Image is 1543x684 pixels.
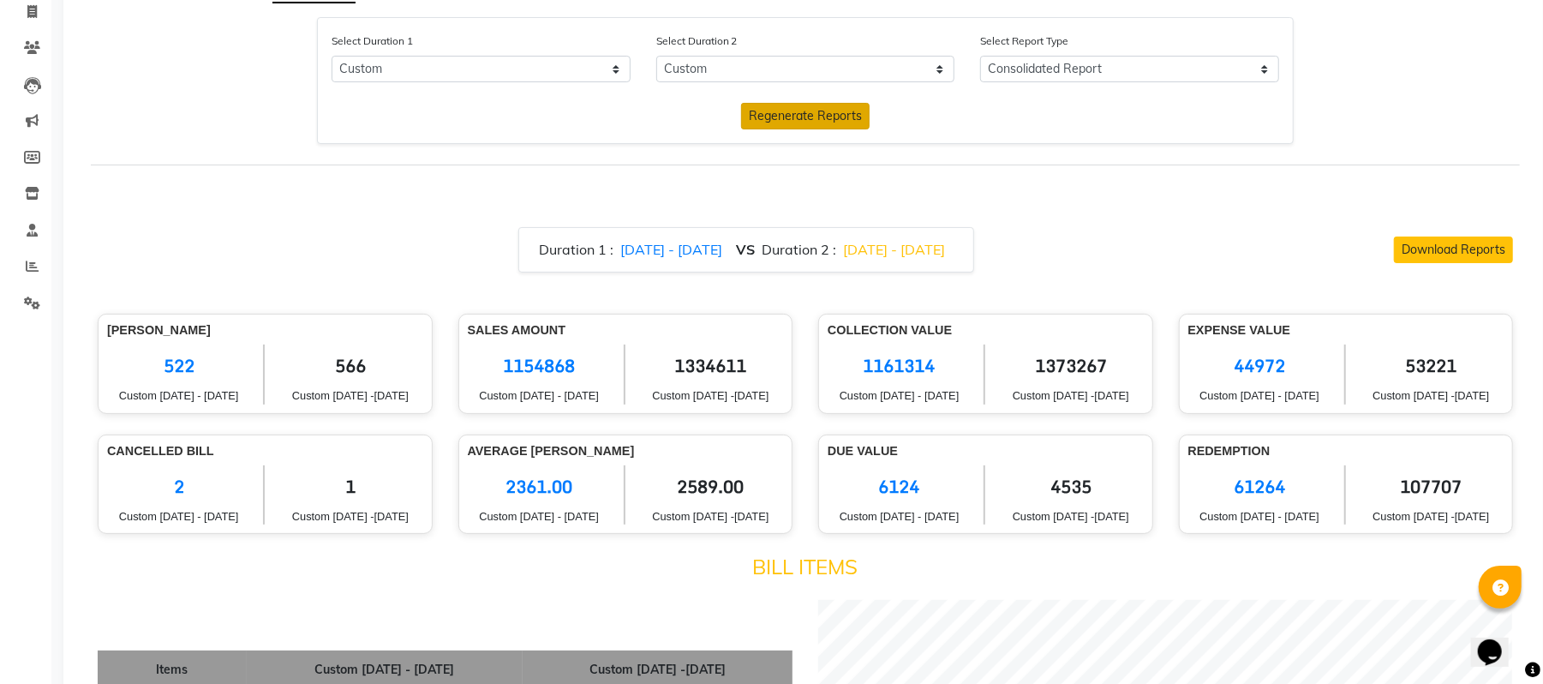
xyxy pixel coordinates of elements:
[828,444,1144,459] h6: Due Value
[278,345,422,387] span: 566
[1359,508,1504,525] span: Custom [DATE] -[DATE]
[468,444,784,459] h6: Average [PERSON_NAME]
[741,103,870,129] button: Regenerate Reports
[1394,237,1513,263] button: Download Reports
[998,387,1143,404] span: Custom [DATE] -[DATE]
[468,323,784,338] h6: Sales Amount
[998,345,1143,387] span: 1373267
[540,242,953,258] h6: Duration 1 : Duration 2 :
[828,387,971,404] span: Custom [DATE] - [DATE]
[107,345,250,387] span: 522
[749,108,862,123] span: Regenerate Reports
[107,444,423,459] h6: Cancelled Bill
[656,33,738,49] label: Select Duration 2
[468,345,611,387] span: 1154868
[737,241,756,258] strong: VS
[1359,345,1504,387] span: 53221
[638,387,783,404] span: Custom [DATE] -[DATE]
[107,508,250,525] span: Custom [DATE] - [DATE]
[107,465,250,508] span: 2
[638,465,783,508] span: 2589.00
[998,508,1143,525] span: Custom [DATE] -[DATE]
[278,465,422,508] span: 1
[828,508,971,525] span: Custom [DATE] - [DATE]
[980,33,1068,49] label: Select Report Type
[468,508,611,525] span: Custom [DATE] - [DATE]
[1359,387,1504,404] span: Custom [DATE] -[DATE]
[107,387,250,404] span: Custom [DATE] - [DATE]
[468,465,611,508] span: 2361.00
[332,33,413,49] label: Select Duration 1
[1188,323,1504,338] h6: Expense Value
[1188,345,1331,387] span: 44972
[828,465,971,508] span: 6124
[844,241,946,258] span: [DATE] - [DATE]
[1188,508,1331,525] span: Custom [DATE] - [DATE]
[1188,387,1331,404] span: Custom [DATE] - [DATE]
[638,345,783,387] span: 1334611
[1359,465,1504,508] span: 107707
[278,508,422,525] span: Custom [DATE] -[DATE]
[638,508,783,525] span: Custom [DATE] -[DATE]
[828,323,1144,338] h6: Collection Value
[1402,242,1505,257] span: Download Reports
[98,555,1513,579] h4: Bill Items
[1188,465,1331,508] span: 61264
[1188,444,1504,459] h6: Redemption
[468,387,611,404] span: Custom [DATE] - [DATE]
[278,387,422,404] span: Custom [DATE] -[DATE]
[621,241,723,258] span: [DATE] - [DATE]
[828,345,971,387] span: 1161314
[998,465,1143,508] span: 4535
[107,323,423,338] h6: [PERSON_NAME]
[1471,615,1526,667] iframe: chat widget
